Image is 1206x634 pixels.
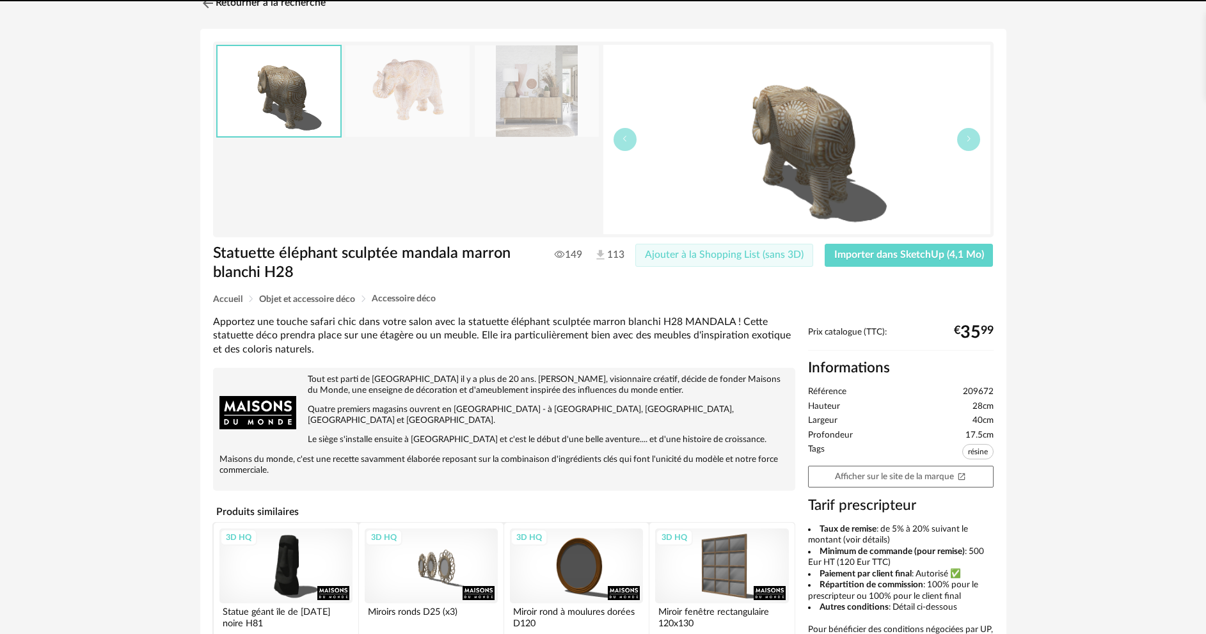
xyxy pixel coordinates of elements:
div: 3D HQ [511,529,548,546]
div: 3D HQ [220,529,257,546]
b: Autres conditions [820,603,889,612]
div: € 99 [954,328,994,338]
span: Objet et accessoire déco [259,295,355,304]
span: 17.5cm [965,430,994,441]
span: 28cm [972,401,994,413]
div: 3D HQ [656,529,693,546]
li: : de 5% à 20% suivant le montant (voir détails) [808,524,994,546]
span: 149 [555,248,582,261]
p: Tout est parti de [GEOGRAPHIC_DATA] il y a plus de 20 ans. [PERSON_NAME], visionnaire créatif, dé... [219,374,789,396]
h3: Tarif prescripteur [808,496,994,515]
span: 113 [594,248,612,262]
div: Apportez une touche safari chic dans votre salon avec la statuette éléphant sculptée marron blanc... [213,315,795,356]
span: Référence [808,386,846,398]
img: thumbnail.png [603,45,990,234]
a: Afficher sur le site de la marqueOpen In New icon [808,466,994,488]
div: Statue géant île de [DATE] noire H81 [219,603,353,629]
span: Hauteur [808,401,840,413]
img: thumbnail.png [218,46,340,136]
span: 209672 [963,386,994,398]
span: 40cm [972,415,994,427]
p: Quatre premiers magasins ouvrent en [GEOGRAPHIC_DATA] - à [GEOGRAPHIC_DATA], [GEOGRAPHIC_DATA], [... [219,404,789,426]
img: brand logo [219,374,296,451]
b: Paiement par client final [820,569,912,578]
h1: Statuette éléphant sculptée mandala marron blanchi H28 [213,244,531,283]
h4: Produits similaires [213,502,795,521]
li: : Détail ci-dessous [808,602,994,614]
span: résine [962,444,994,459]
span: Accessoire déco [372,294,436,303]
div: Prix catalogue (TTC): [808,327,994,351]
button: Importer dans SketchUp (4,1 Mo) [825,244,994,267]
img: statuette-elephant-sculptee-mandala-marron-blanchi-h28-1000-11-39-209672_3.jpg [475,45,599,137]
button: Ajouter à la Shopping List (sans 3D) [635,244,813,267]
span: Tags [808,444,825,463]
div: Miroir fenêtre rectangulaire 120x130 [655,603,788,629]
b: Taux de remise [820,525,877,534]
span: Ajouter à la Shopping List (sans 3D) [645,250,804,260]
p: Le siège s'installe ensuite à [GEOGRAPHIC_DATA] et c'est le début d'une belle aventure.... et d'u... [219,434,789,445]
p: Maisons du monde, c'est une recette savamment élaborée reposant sur la combinaison d'ingrédients ... [219,454,789,476]
li: : 100% pour le prescripteur ou 100% pour le client final [808,580,994,602]
span: 35 [960,328,981,338]
b: Minimum de commande (pour remise) [820,547,965,556]
li: : 500 Eur HT (120 Eur TTC) [808,546,994,569]
li: : Autorisé ✅ [808,569,994,580]
div: Miroirs ronds D25 (x3) [365,603,498,629]
span: Importer dans SketchUp (4,1 Mo) [834,250,984,260]
span: Open In New icon [957,472,966,480]
span: Accueil [213,295,242,304]
img: Téléchargements [594,248,607,262]
h2: Informations [808,359,994,377]
span: Profondeur [808,430,853,441]
span: Largeur [808,415,837,427]
div: Breadcrumb [213,294,994,304]
img: statuette-elephant-sculptee-mandala-marron-blanchi-h28-1000-11-39-209672_4.jpg [345,45,470,137]
div: 3D HQ [365,529,402,546]
div: Miroir rond à moulures dorées D120 [510,603,643,629]
b: Répartition de commission [820,580,923,589]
